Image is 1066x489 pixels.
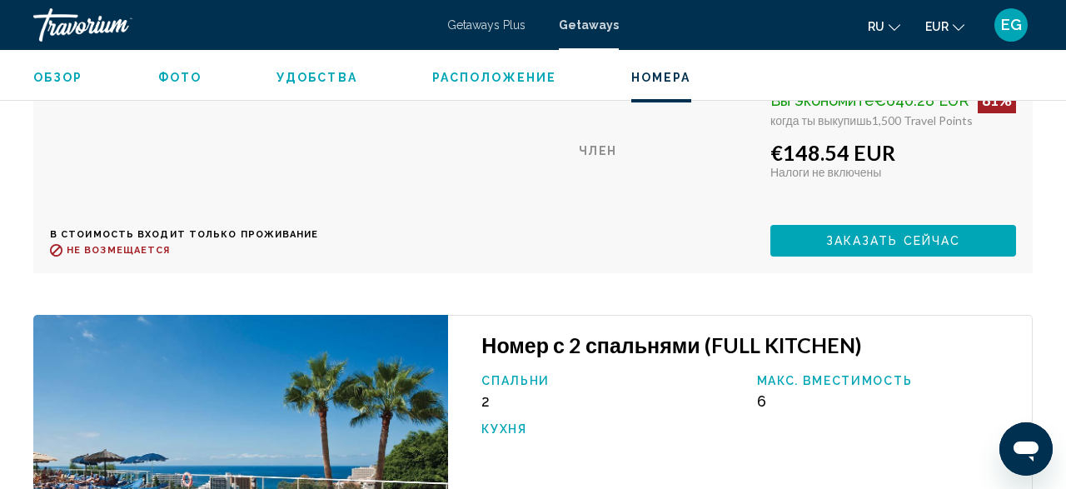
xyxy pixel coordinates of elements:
button: Расположение [432,70,556,85]
a: Travorium [33,8,431,42]
span: Обзор [33,71,83,84]
span: 1,500 Travel Points [872,113,973,127]
span: Заказать сейчас [826,235,961,248]
p: Кухня [481,422,740,436]
h3: Номер с 2 спальнями (FULL KITCHEN) [481,332,1015,357]
a: Getaways Plus [447,18,526,32]
p: В стоимость входит только проживание [50,229,319,240]
p: Спальни [481,374,740,387]
span: когда ты выкупишь [770,113,872,127]
a: Getaways [559,18,619,32]
button: Номера [631,70,691,85]
span: EUR [925,20,949,33]
span: Фото [158,71,202,84]
span: ru [868,20,884,33]
button: Change language [868,14,900,38]
span: EG [1001,17,1022,33]
iframe: Schaltfläche zum Öffnen des Messaging-Fensters [999,422,1053,476]
span: Номера [631,71,691,84]
div: Член [579,140,758,212]
p: Макс. вместимость [757,374,1015,387]
button: User Menu [989,7,1033,42]
button: Обзор [33,70,83,85]
span: Не возмещается [67,245,170,256]
span: 6 [757,392,766,410]
button: Заказать сейчас [770,225,1016,256]
button: Фото [158,70,202,85]
span: Расположение [432,71,556,84]
button: Change currency [925,14,964,38]
button: Удобства [276,70,357,85]
span: 2 [481,392,490,410]
span: Налоги не включены [770,165,881,179]
span: Удобства [276,71,357,84]
div: €148.54 EUR [770,140,1016,165]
